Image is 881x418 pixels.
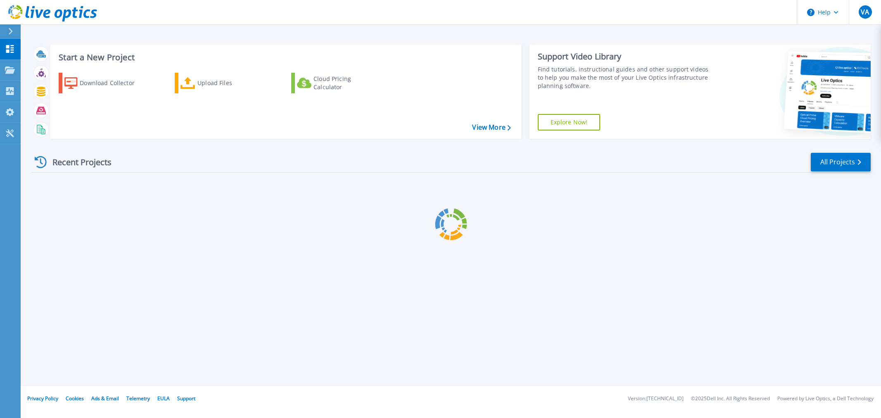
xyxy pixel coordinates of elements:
[32,152,123,172] div: Recent Projects
[628,396,684,401] li: Version: [TECHNICAL_ID]
[157,395,170,402] a: EULA
[538,114,601,131] a: Explore Now!
[197,75,264,91] div: Upload Files
[313,75,380,91] div: Cloud Pricing Calculator
[472,123,511,131] a: View More
[66,395,84,402] a: Cookies
[59,73,151,93] a: Download Collector
[538,65,713,90] div: Find tutorials, instructional guides and other support videos to help you make the most of your L...
[175,73,267,93] a: Upload Files
[27,395,58,402] a: Privacy Policy
[177,395,195,402] a: Support
[691,396,770,401] li: © 2025 Dell Inc. All Rights Reserved
[538,51,713,62] div: Support Video Library
[861,9,869,15] span: VA
[80,75,146,91] div: Download Collector
[777,396,874,401] li: Powered by Live Optics, a Dell Technology
[91,395,119,402] a: Ads & Email
[291,73,383,93] a: Cloud Pricing Calculator
[59,53,511,62] h3: Start a New Project
[126,395,150,402] a: Telemetry
[811,153,871,171] a: All Projects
